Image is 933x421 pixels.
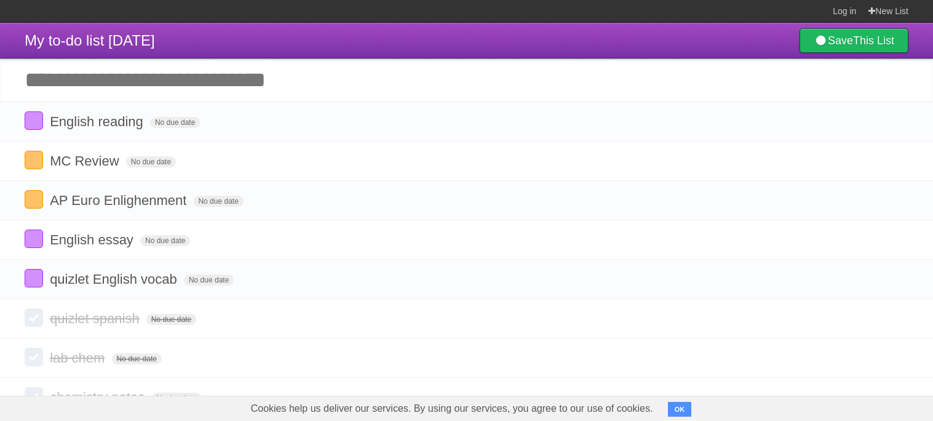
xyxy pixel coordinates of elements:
span: No due date [193,196,243,207]
label: Done [25,111,43,130]
span: English essay [50,232,137,247]
span: My to-do list [DATE] [25,32,155,49]
span: No due date [151,393,201,404]
label: Done [25,269,43,287]
span: lab chem [50,350,108,366]
span: No due date [146,314,196,325]
b: This List [853,34,894,47]
span: No due date [150,117,200,128]
label: Done [25,190,43,209]
span: chemistry notes [50,390,148,405]
button: OK [668,402,692,417]
span: quizlet English vocab [50,271,180,287]
label: Done [25,308,43,327]
span: AP Euro Enlighenment [50,193,189,208]
span: No due date [184,275,234,286]
a: SaveThis List [800,28,908,53]
span: No due date [112,353,162,364]
span: MC Review [50,153,122,169]
span: quizlet spanish [50,311,143,326]
span: English reading [50,114,146,129]
span: Cookies help us deliver our services. By using our services, you agree to our use of cookies. [239,396,665,421]
span: No due date [126,156,176,167]
label: Done [25,230,43,248]
label: Done [25,348,43,366]
label: Done [25,387,43,406]
span: No due date [140,235,190,246]
label: Done [25,151,43,169]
